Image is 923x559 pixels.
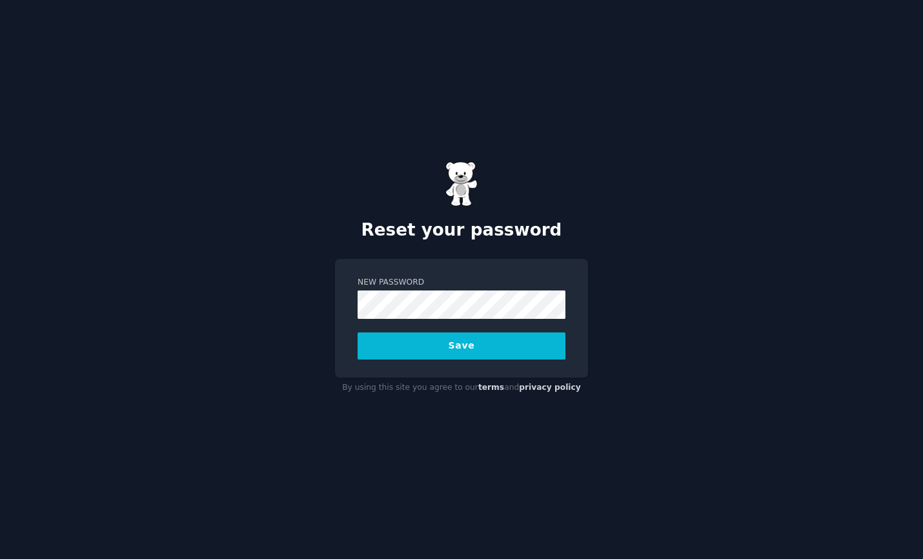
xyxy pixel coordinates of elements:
h2: Reset your password [335,220,588,241]
button: Save [358,332,565,360]
label: New Password [358,277,565,289]
a: privacy policy [519,383,581,392]
a: terms [478,383,504,392]
img: Gummy Bear [445,161,478,207]
div: By using this site you agree to our and [335,378,588,398]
